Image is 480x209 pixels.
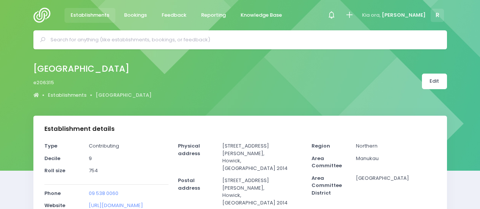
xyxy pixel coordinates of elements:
span: Reporting [201,11,226,19]
strong: Website [44,202,65,209]
p: Northern [356,142,436,150]
span: Feedback [162,11,186,19]
strong: Region [312,142,330,149]
p: [GEOGRAPHIC_DATA] [356,174,436,182]
input: Search for anything (like establishments, bookings, or feedback) [50,34,436,46]
a: Establishments [48,91,87,99]
span: Establishments [71,11,109,19]
span: Kia ora, [362,11,381,19]
span: [PERSON_NAME] [382,11,426,19]
strong: Postal address [178,177,200,192]
a: Edit [422,74,447,89]
a: Establishments [65,8,116,23]
span: e206315 [33,79,54,86]
p: 9 [89,155,168,162]
a: [URL][DOMAIN_NAME] [89,202,143,209]
h3: Establishment details [44,125,115,133]
strong: Roll size [44,167,65,174]
span: R [431,9,444,22]
a: Reporting [195,8,232,23]
strong: Physical address [178,142,200,157]
a: [GEOGRAPHIC_DATA] [96,91,151,99]
p: [STREET_ADDRESS][PERSON_NAME], Howick, [GEOGRAPHIC_DATA] 2014 [222,177,302,206]
h2: [GEOGRAPHIC_DATA] [33,64,145,74]
span: Bookings [124,11,147,19]
a: 09 538 0060 [89,190,118,197]
span: Knowledge Base [241,11,282,19]
a: Knowledge Base [234,8,288,23]
a: Bookings [118,8,153,23]
strong: Phone [44,190,61,197]
a: Feedback [156,8,193,23]
strong: Area Committee District [312,174,342,196]
p: Contributing [89,142,168,150]
strong: Type [44,142,57,149]
p: 754 [89,167,168,174]
p: Manukau [356,155,436,162]
strong: Area Committee [312,155,342,170]
img: Logo [33,8,55,23]
p: [STREET_ADDRESS][PERSON_NAME], Howick, [GEOGRAPHIC_DATA] 2014 [222,142,302,172]
strong: Decile [44,155,60,162]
